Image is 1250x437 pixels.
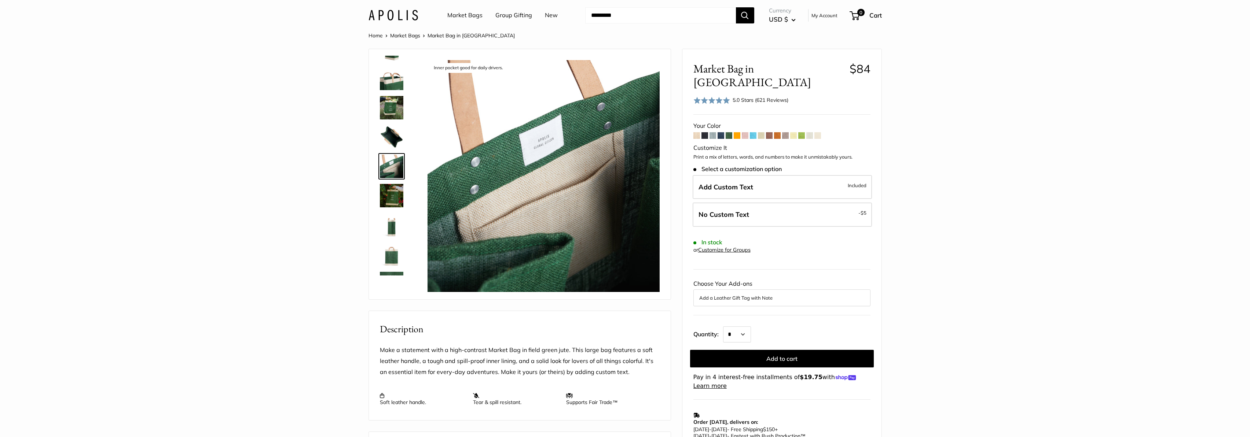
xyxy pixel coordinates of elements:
[858,208,866,217] span: -
[380,392,466,405] p: Soft leather handle.
[378,95,405,121] a: Market Bag in Field Green
[861,210,866,216] span: $5
[495,10,532,21] a: Group Gifting
[693,278,870,306] div: Choose Your Add-ons
[693,62,844,89] span: Market Bag in [GEOGRAPHIC_DATA]
[850,62,870,76] span: $84
[769,5,796,16] span: Currency
[369,31,515,40] nav: Breadcrumb
[693,121,870,132] div: Your Color
[869,11,882,19] span: Cart
[850,10,882,21] a: 0 Cart
[378,182,405,209] a: Market Bag in Field Green
[769,15,788,23] span: USD $
[380,155,403,178] img: description_Inner pocket good for daily drivers.
[378,270,405,297] a: description_Custom printed text with eco-friendly ink.
[857,9,864,16] span: 0
[698,247,751,253] a: Customize for Groups
[736,7,754,23] button: Search
[378,241,405,267] a: description_Seal of authenticity printed on the backside of every bag.
[693,419,758,425] strong: Order [DATE], delivers on:
[693,245,751,255] div: or
[428,32,515,39] span: Market Bag in [GEOGRAPHIC_DATA]
[693,175,872,199] label: Add Custom Text
[378,65,405,92] a: description_Take it anywhere with easy-grip handles.
[585,7,736,23] input: Search...
[447,10,483,21] a: Market Bags
[380,96,403,119] img: Market Bag in Field Green
[380,125,403,149] img: description_Spacious inner area with room for everything. Plus water-resistant lining.
[709,426,711,433] span: -
[566,392,652,405] p: Supports Fair Trade™
[380,345,660,378] p: Make a statement with a high-contrast Market Bag in field green jute. This large bag features a s...
[693,426,709,433] span: [DATE]
[699,293,865,302] button: Add a Leather Gift Tag with Note
[693,142,870,153] div: Customize It
[690,350,874,367] button: Add to cart
[378,153,405,179] a: description_Inner pocket good for daily drivers.
[380,322,660,336] h2: Description
[693,324,723,342] label: Quantity:
[693,203,872,227] label: Leave Blank
[769,14,796,25] button: USD $
[430,63,507,73] div: Inner pocket good for daily drivers.
[693,166,782,173] span: Select a customization option
[545,10,558,21] a: New
[711,426,727,433] span: [DATE]
[380,242,403,266] img: description_Seal of authenticity printed on the backside of every bag.
[848,181,866,190] span: Included
[473,392,559,405] p: Tear & spill resistant.
[378,124,405,150] a: description_Spacious inner area with room for everything. Plus water-resistant lining.
[427,60,659,292] img: description_Inner pocket good for daily drivers.
[390,32,420,39] a: Market Bags
[763,426,775,433] span: $150
[699,183,753,191] span: Add Custom Text
[380,213,403,237] img: description_13" wide, 18" high, 8" deep; handles: 3.5"
[693,95,789,105] div: 5.0 Stars (621 Reviews)
[380,184,403,207] img: Market Bag in Field Green
[380,272,403,295] img: description_Custom printed text with eco-friendly ink.
[699,210,749,219] span: No Custom Text
[380,67,403,90] img: description_Take it anywhere with easy-grip handles.
[378,212,405,238] a: description_13" wide, 18" high, 8" deep; handles: 3.5"
[369,10,418,21] img: Apolis
[733,96,788,104] div: 5.0 Stars (621 Reviews)
[693,239,722,246] span: In stock
[693,153,870,161] p: Print a mix of letters, words, and numbers to make it unmistakably yours.
[369,32,383,39] a: Home
[811,11,837,20] a: My Account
